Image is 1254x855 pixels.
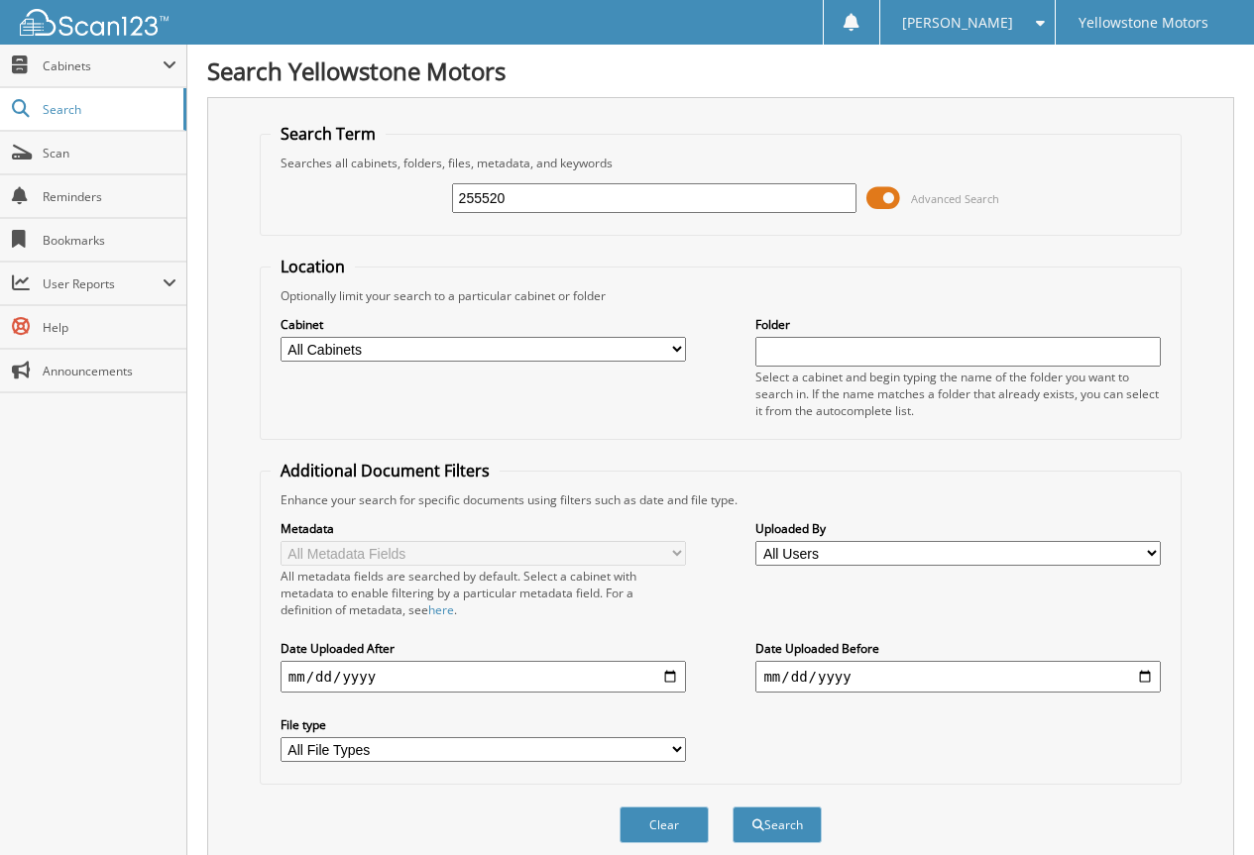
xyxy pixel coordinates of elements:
h1: Search Yellowstone Motors [207,54,1234,87]
span: Scan [43,145,176,161]
label: Metadata [281,520,686,537]
legend: Search Term [271,123,386,145]
span: Search [43,101,173,118]
span: User Reports [43,275,163,292]
span: [PERSON_NAME] [902,17,1013,29]
iframe: Chat Widget [1155,760,1254,855]
span: Help [43,319,176,336]
button: Clear [620,806,709,843]
label: Date Uploaded After [281,640,686,657]
a: here [428,601,454,618]
div: Searches all cabinets, folders, files, metadata, and keywords [271,155,1171,171]
div: Enhance your search for specific documents using filters such as date and file type. [271,491,1171,508]
legend: Additional Document Filters [271,460,500,481]
span: Announcements [43,363,176,379]
label: Cabinet [281,316,686,333]
span: Advanced Search [911,191,999,206]
span: Yellowstone Motors [1079,17,1208,29]
label: File type [281,716,686,733]
input: start [281,661,686,693]
span: Reminders [43,188,176,205]
span: Cabinets [43,57,163,74]
button: Search [733,806,822,843]
div: All metadata fields are searched by default. Select a cabinet with metadata to enable filtering b... [281,568,686,618]
input: end [755,661,1161,693]
label: Uploaded By [755,520,1161,537]
legend: Location [271,256,355,277]
img: scan123-logo-white.svg [20,9,169,36]
label: Date Uploaded Before [755,640,1161,657]
label: Folder [755,316,1161,333]
div: Optionally limit your search to a particular cabinet or folder [271,287,1171,304]
div: Select a cabinet and begin typing the name of the folder you want to search in. If the name match... [755,369,1161,419]
span: Bookmarks [43,232,176,249]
